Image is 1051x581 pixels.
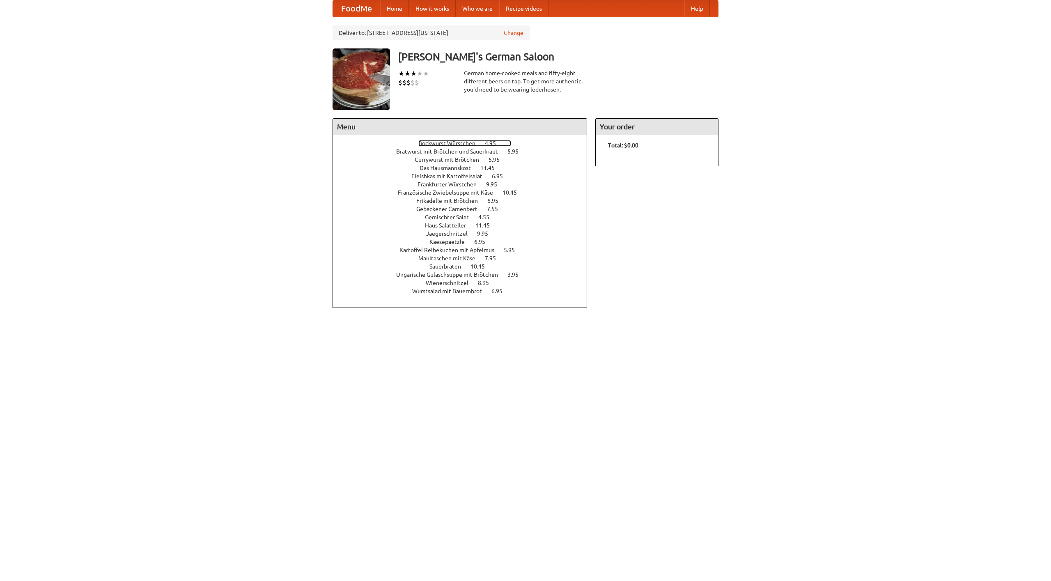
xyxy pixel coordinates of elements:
[464,69,587,94] div: German home-cooked meals and fifty-eight different beers on tap. To get more authentic, you'd nee...
[478,214,498,220] span: 4.55
[423,69,429,78] li: ★
[485,140,504,147] span: 4.95
[475,222,498,229] span: 11.45
[418,181,485,188] span: Frankfurter Würstchen
[425,222,474,229] span: Haus Salatteller
[396,148,534,155] a: Bratwurst mit Brötchen und Sauerkraut 5.95
[412,288,518,294] a: Wurstsalad mit Bauernbrot 6.95
[415,156,487,163] span: Currywurst mit Brötchen
[491,288,511,294] span: 6.95
[478,280,497,286] span: 8.95
[333,25,530,40] div: Deliver to: [STREET_ADDRESS][US_STATE]
[507,148,527,155] span: 5.95
[425,214,505,220] a: Gemischter Salat 4.55
[398,189,532,196] a: Französische Zwiebelsuppe mit Käse 10.45
[480,165,503,171] span: 11.45
[507,271,527,278] span: 3.95
[416,197,486,204] span: Frikadelle mit Brötchen
[411,69,417,78] li: ★
[504,29,523,37] a: Change
[489,156,508,163] span: 5.95
[399,247,503,253] span: Kartoffel Reibekuchen mit Apfelmus
[418,181,512,188] a: Frankfurter Würstchen 9.95
[420,165,510,171] a: Das Hausmannskost 11.45
[487,197,507,204] span: 6.95
[426,230,476,237] span: Jaegerschnitzel
[429,239,500,245] a: Kaesepaetzle 6.95
[333,0,380,17] a: FoodMe
[398,78,402,87] li: $
[608,142,638,149] b: Total: $0.00
[409,0,456,17] a: How it works
[398,69,404,78] li: ★
[416,206,486,212] span: Gebackener Camenbert
[429,239,473,245] span: Kaesepaetzle
[684,0,710,17] a: Help
[425,214,477,220] span: Gemischter Salat
[425,222,505,229] a: Haus Salatteller 11.45
[474,239,493,245] span: 6.95
[504,247,523,253] span: 5.95
[396,148,506,155] span: Bratwurst mit Brötchen und Sauerkraut
[416,197,514,204] a: Frikadelle mit Brötchen 6.95
[380,0,409,17] a: Home
[333,48,390,110] img: angular.jpg
[418,140,511,147] a: Bockwurst Würstchen 4.95
[404,69,411,78] li: ★
[406,78,411,87] li: $
[398,189,501,196] span: Französische Zwiebelsuppe mit Käse
[416,206,513,212] a: Gebackener Camenbert 7.55
[426,280,504,286] a: Wienerschnitzel 8.95
[503,189,525,196] span: 10.45
[485,255,504,262] span: 7.95
[470,263,493,270] span: 10.45
[477,230,496,237] span: 9.95
[492,173,511,179] span: 6.95
[412,288,490,294] span: Wurstsalad mit Bauernbrot
[402,78,406,87] li: $
[399,247,530,253] a: Kartoffel Reibekuchen mit Apfelmus 5.95
[411,173,518,179] a: Fleishkas mit Kartoffelsalat 6.95
[429,263,469,270] span: Sauerbraten
[486,181,505,188] span: 9.95
[411,173,491,179] span: Fleishkas mit Kartoffelsalat
[333,119,587,135] h4: Menu
[426,230,503,237] a: Jaegerschnitzel 9.95
[411,78,415,87] li: $
[456,0,499,17] a: Who we are
[487,206,506,212] span: 7.55
[415,78,419,87] li: $
[418,140,484,147] span: Bockwurst Würstchen
[499,0,548,17] a: Recipe videos
[596,119,718,135] h4: Your order
[420,165,479,171] span: Das Hausmannskost
[429,263,500,270] a: Sauerbraten 10.45
[396,271,506,278] span: Ungarische Gulaschsuppe mit Brötchen
[398,48,718,65] h3: [PERSON_NAME]'s German Saloon
[426,280,477,286] span: Wienerschnitzel
[396,271,534,278] a: Ungarische Gulaschsuppe mit Brötchen 3.95
[418,255,484,262] span: Maultaschen mit Käse
[418,255,511,262] a: Maultaschen mit Käse 7.95
[415,156,515,163] a: Currywurst mit Brötchen 5.95
[417,69,423,78] li: ★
